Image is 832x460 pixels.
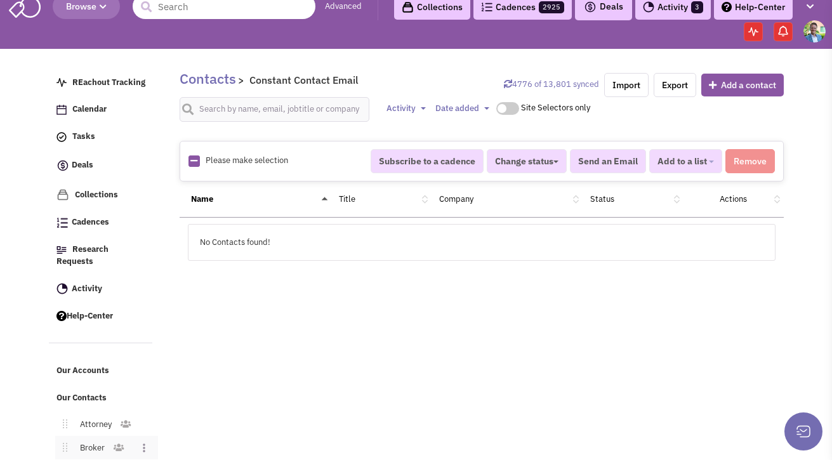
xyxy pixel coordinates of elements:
span: 3 [691,1,703,13]
img: Research.png [56,246,67,254]
a: Company [439,194,473,204]
a: Actions [720,194,747,204]
span: Please make selection [206,155,288,166]
img: Cadences_logo.png [481,3,492,11]
span: > Constant Contact Email [238,74,359,86]
a: Help-Center [50,305,153,329]
span: Collections [75,189,118,200]
a: Advanced [325,1,362,13]
a: Deals [50,152,153,180]
a: Attorney [67,416,119,434]
img: Activity.png [56,283,68,294]
span: Deals [584,1,623,12]
span: Calendar [72,104,107,115]
button: Add a contact [701,74,784,96]
a: Export.xlsx [654,73,696,97]
a: Cadences [50,211,153,235]
img: help.png [722,2,732,12]
span: Date added [435,103,479,114]
a: Import [604,73,649,97]
span: Browse [66,1,107,12]
span: 2925 [539,1,564,13]
img: Gregory Jones [803,20,826,43]
img: Move.png [56,443,67,452]
a: Title [339,194,355,204]
img: Move.png [56,419,67,428]
span: Cadences [72,217,109,228]
a: Broker [67,439,112,457]
a: REachout Tracking [50,71,153,95]
a: Calendar [50,98,153,122]
span: Our Contacts [56,392,107,403]
span: Activity [386,103,416,114]
img: Activity.png [643,1,654,13]
span: Tasks [72,131,95,142]
button: Remove [725,149,775,173]
a: Status [590,194,614,204]
button: Subscribe to a cadence [371,149,484,173]
span: Activity [72,283,102,294]
img: Calendar.png [56,105,67,115]
a: Activity [50,277,153,301]
span: Our Accounts [56,365,109,376]
img: Rectangle.png [188,155,200,167]
input: Search by name, email, jobtitle or company [180,97,370,122]
img: Cadences_logo.png [56,218,68,228]
div: No Contacts found! [188,224,776,261]
button: Date added [432,102,493,115]
a: Tasks [50,125,153,149]
a: Our Contacts [50,386,153,411]
span: REachout Tracking [72,77,145,88]
a: Sync contacts with Retailsphere [504,79,599,89]
img: help.png [56,311,67,321]
a: Research Requests [50,238,153,274]
img: icon-deals.svg [56,158,69,173]
span: Research Requests [56,244,109,266]
img: icon-collection-lavender-black.svg [402,1,414,13]
a: Contacts [180,69,236,88]
a: Collections [50,183,153,207]
button: Activity [383,102,430,115]
div: Site Selectors only [521,102,595,114]
a: Name [191,194,213,204]
img: icon-collection-lavender.png [56,188,69,201]
a: Our Accounts [50,359,153,383]
img: icon-tasks.png [56,132,67,142]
